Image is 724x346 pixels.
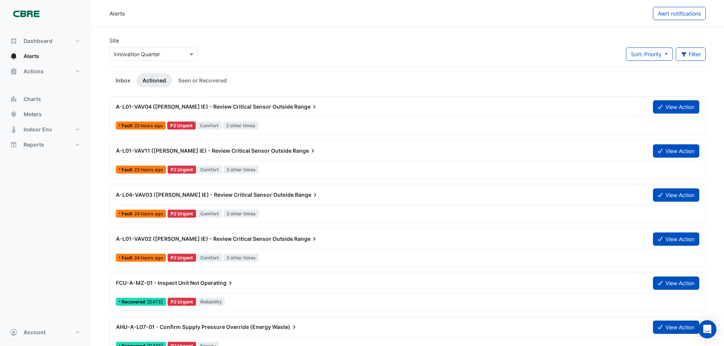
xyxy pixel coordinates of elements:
[134,211,163,216] span: Mon 06-Oct-2025 09:00 AEDT
[10,111,17,118] app-icon: Meters
[122,123,134,128] span: Fault
[294,235,318,243] span: Range
[658,10,701,17] span: Alert notifications
[223,122,258,130] span: 2 other times
[6,107,85,122] button: Meters
[272,323,298,331] span: Waste)
[134,123,163,128] span: Mon 06-Oct-2025 10:45 AEDT
[10,68,17,75] app-icon: Actions
[24,52,39,60] span: Alerts
[197,122,222,130] span: Comfort
[631,51,662,57] span: Sort: Priority
[10,141,17,149] app-icon: Reports
[167,122,196,130] div: P2 Urgent
[653,144,699,158] button: View Action
[122,212,134,216] span: Fault
[122,256,134,260] span: Fault
[109,9,125,17] div: Alerts
[198,210,222,218] span: Comfort
[134,255,163,261] span: Mon 06-Oct-2025 09:00 AEDT
[653,232,699,246] button: View Action
[295,191,319,199] span: Range
[134,167,163,172] span: Mon 06-Oct-2025 09:45 AEDT
[653,276,699,290] button: View Action
[116,235,293,242] span: A-L01-VAV02 ([PERSON_NAME] IE) - Review Critical Sensor Outside
[24,95,41,103] span: Charts
[6,325,85,340] button: Account
[116,147,292,154] span: A-L01-VAV11 ([PERSON_NAME] IE) - Review Critical Sensor Outside
[10,95,17,103] app-icon: Charts
[136,73,172,87] a: Actioned
[10,37,17,45] app-icon: Dashboard
[10,126,17,133] app-icon: Indoor Env
[198,298,225,306] span: Reliability
[168,254,196,262] div: P2 Urgent
[168,210,196,218] div: P2 Urgent
[116,191,294,198] span: A-L04-VAV03 ([PERSON_NAME] IE) - Review Critical Sensor Outside
[116,324,271,330] span: AHU-A-L07-01 - Confirm Supply Pressure Override (Energy
[198,166,222,174] span: Comfort
[24,329,46,336] span: Account
[676,47,706,61] button: Filter
[198,254,222,262] span: Comfort
[6,64,85,79] button: Actions
[6,122,85,137] button: Indoor Env
[200,279,234,287] span: Operating
[223,254,259,262] span: 2 other times
[168,298,196,306] div: P2 Urgent
[294,103,318,111] span: Range
[147,299,163,305] span: Mon 08-Sep-2025 12:30 AEST
[6,33,85,49] button: Dashboard
[653,188,699,202] button: View Action
[122,300,147,304] span: Recovered
[116,280,199,286] span: FCU-A-MZ-01 - Inspect Unit Not
[24,68,44,75] span: Actions
[172,73,233,87] a: Seen or Recovered
[24,111,42,118] span: Meters
[223,210,259,218] span: 2 other times
[6,137,85,152] button: Reports
[9,6,43,21] img: Company Logo
[653,7,706,20] button: Alert notifications
[698,320,716,338] div: Open Intercom Messenger
[653,321,699,334] button: View Action
[24,126,52,133] span: Indoor Env
[109,73,136,87] a: Inbox
[10,52,17,60] app-icon: Alerts
[626,47,673,61] button: Sort: Priority
[24,37,52,45] span: Dashboard
[109,36,119,44] label: Site
[293,147,317,155] span: Range
[168,166,196,174] div: P2 Urgent
[6,49,85,64] button: Alerts
[116,103,293,110] span: A-L01-VAV04 ([PERSON_NAME] IE) - Review Critical Sensor Outside
[6,92,85,107] button: Charts
[122,167,134,172] span: Fault
[24,141,44,149] span: Reports
[223,166,259,174] span: 2 other times
[653,100,699,114] button: View Action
